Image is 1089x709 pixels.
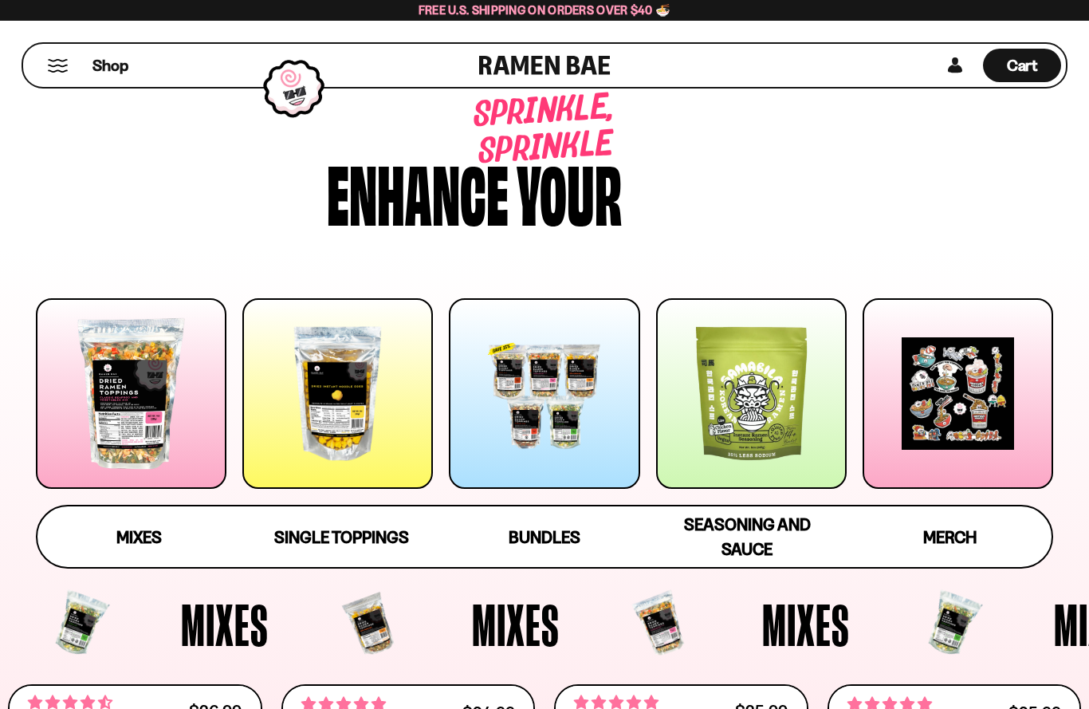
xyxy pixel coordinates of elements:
span: Mixes [116,527,162,547]
a: Shop [92,49,128,82]
a: Cart [983,44,1061,87]
span: Bundles [509,527,580,547]
button: Mobile Menu Trigger [47,59,69,73]
a: Bundles [443,506,646,567]
span: Single Toppings [274,527,409,547]
span: Free U.S. Shipping on Orders over $40 🍜 [419,2,671,18]
a: Seasoning and Sauce [646,506,848,567]
div: Enhance [327,153,509,229]
span: Mixes [472,595,560,654]
a: Merch [848,506,1051,567]
span: Mixes [762,595,850,654]
span: Seasoning and Sauce [684,514,811,559]
span: Shop [92,55,128,77]
span: Merch [923,527,977,547]
span: Mixes [181,595,269,654]
span: Cart [1007,56,1038,75]
a: Single Toppings [241,506,443,567]
div: your [517,153,622,229]
a: Mixes [37,506,240,567]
